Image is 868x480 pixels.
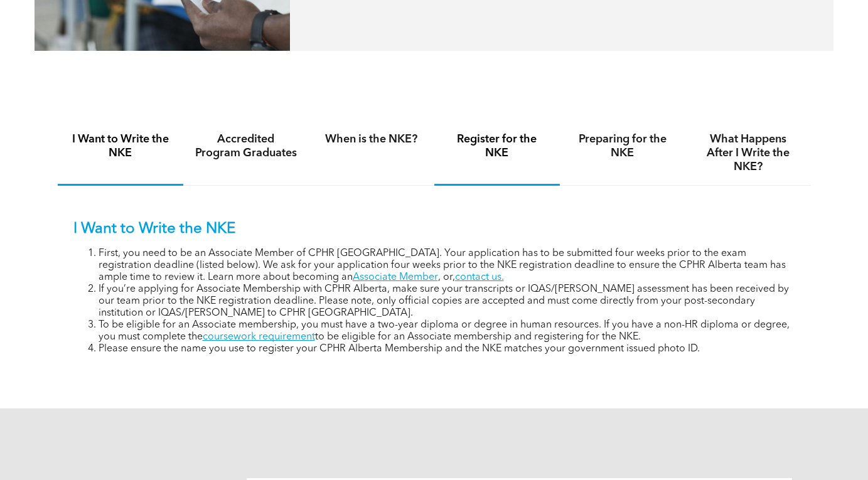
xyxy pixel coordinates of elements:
li: First, you need to be an Associate Member of CPHR [GEOGRAPHIC_DATA]. Your application has to be s... [99,248,795,284]
p: I Want to Write the NKE [73,220,795,238]
h4: Accredited Program Graduates [195,132,297,160]
h4: Register for the NKE [446,132,549,160]
h4: I Want to Write the NKE [69,132,172,160]
h4: When is the NKE? [320,132,423,146]
h4: What Happens After I Write the NKE? [697,132,800,174]
a: Associate Member [353,272,438,282]
a: coursework requirement [203,332,315,342]
a: contact us. [455,272,504,282]
h4: Preparing for the NKE [571,132,674,160]
li: If you’re applying for Associate Membership with CPHR Alberta, make sure your transcripts or IQAS... [99,284,795,319]
li: To be eligible for an Associate membership, you must have a two-year diploma or degree in human r... [99,319,795,343]
li: Please ensure the name you use to register your CPHR Alberta Membership and the NKE matches your ... [99,343,795,355]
